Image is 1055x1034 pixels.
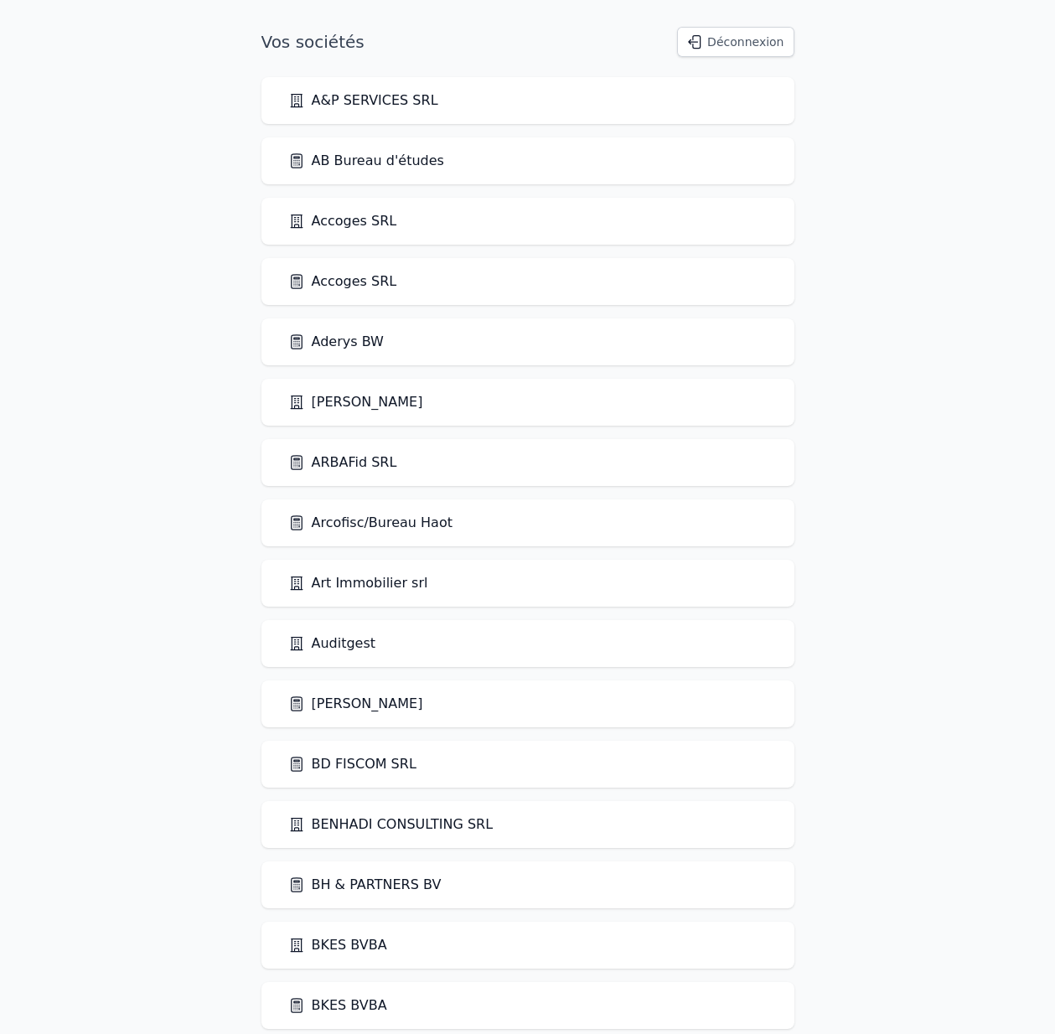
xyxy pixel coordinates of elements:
[288,513,453,533] a: Arcofisc/Bureau Haot
[288,814,494,835] a: BENHADI CONSULTING SRL
[288,211,397,231] a: Accoges SRL
[288,875,442,895] a: BH & PARTNERS BV
[288,754,416,774] a: BD FISCOM SRL
[288,151,444,171] a: AB Bureau d'études
[677,27,794,57] button: Déconnexion
[288,935,387,955] a: BKES BVBA
[288,392,423,412] a: [PERSON_NAME]
[288,271,397,292] a: Accoges SRL
[288,694,423,714] a: [PERSON_NAME]
[288,995,387,1016] a: BKES BVBA
[261,30,365,54] h1: Vos sociétés
[288,332,384,352] a: Aderys BW
[288,90,438,111] a: A&P SERVICES SRL
[288,452,397,473] a: ARBAFid SRL
[288,573,428,593] a: Art Immobilier srl
[288,633,376,654] a: Auditgest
